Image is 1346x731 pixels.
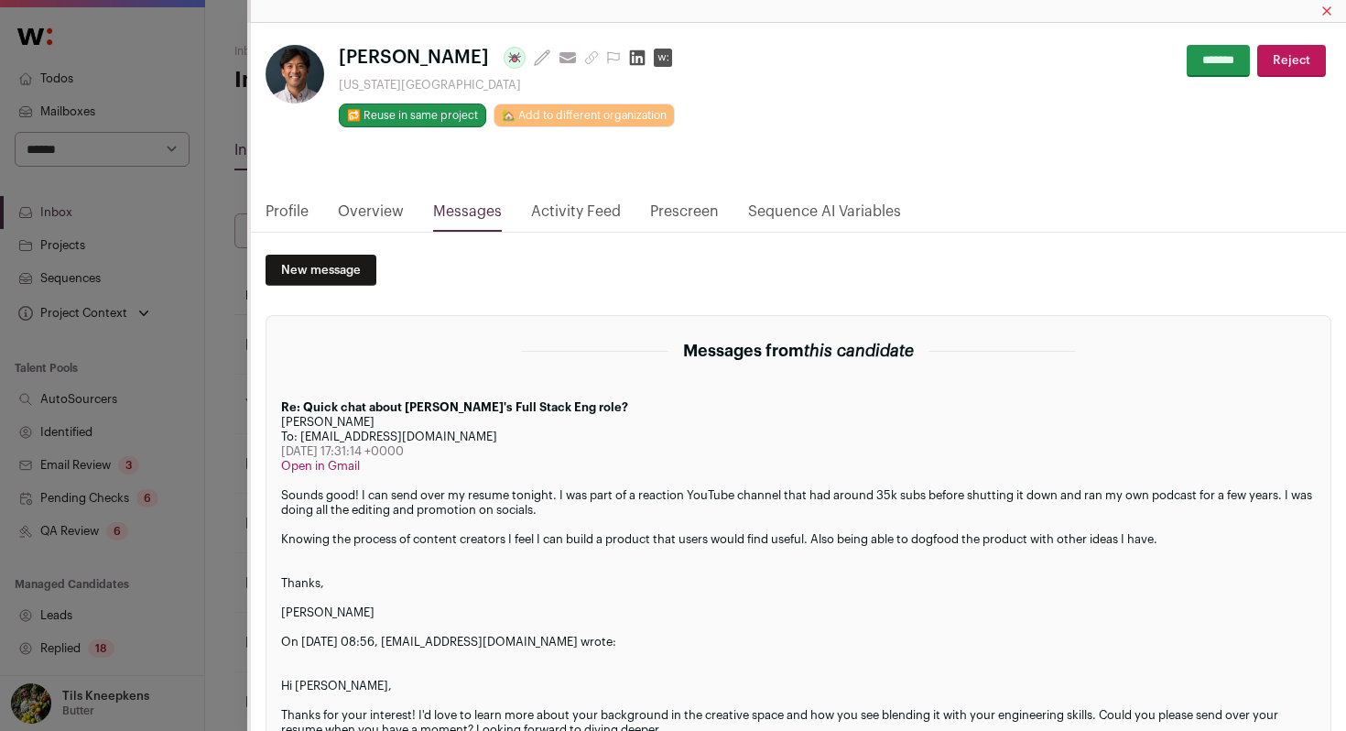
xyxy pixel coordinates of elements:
[281,415,1316,430] div: [PERSON_NAME]
[748,201,901,232] a: Sequence AI Variables
[281,460,360,472] a: Open in Gmail
[266,255,376,286] a: New message
[804,343,914,359] span: this candidate
[531,201,621,232] a: Activity Feed
[339,104,486,127] button: 🔂 Reuse in same project
[281,400,1316,415] div: Re: Quick chat about [PERSON_NAME]'s Full Stack Eng role?
[338,201,404,232] a: Overview
[339,45,489,71] span: [PERSON_NAME]
[1257,45,1326,77] button: Reject
[266,45,324,104] img: 5df355c47c89fe5c0ee87f2743cefa82f9483ad13619c36b41a1560d89153828.jpg
[281,679,1316,693] div: Hi [PERSON_NAME],
[266,201,309,232] a: Profile
[281,444,1316,459] div: [DATE] 17:31:14 +0000
[281,430,1316,444] div: To: [EMAIL_ADDRESS][DOMAIN_NAME]
[281,488,1316,518] p: Sounds good! I can send over my resume tonight. I was part of a reaction YouTube channel that had...
[339,78,679,93] div: [US_STATE][GEOGRAPHIC_DATA]
[281,576,1316,591] div: Thanks,
[494,104,675,127] a: 🏡 Add to different organization
[281,606,1316,620] div: [PERSON_NAME]
[433,201,502,232] a: Messages
[650,201,719,232] a: Prescreen
[281,620,1316,664] div: On [DATE] 08:56, [EMAIL_ADDRESS][DOMAIN_NAME] wrote:
[683,338,914,364] h2: Messages from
